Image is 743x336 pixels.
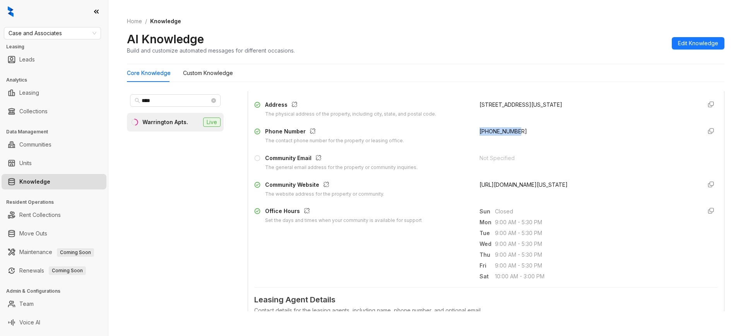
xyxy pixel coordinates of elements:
a: Rent Collections [19,207,61,223]
span: 9:00 AM - 5:30 PM [495,251,695,259]
li: Renewals [2,263,106,278]
span: Coming Soon [57,248,94,257]
button: Edit Knowledge [672,37,724,49]
div: Address [265,101,436,111]
div: Community Email [265,154,418,164]
a: Collections [19,104,48,119]
div: Warrington Apts. [142,118,188,126]
span: search [135,98,140,103]
div: Custom Knowledge [183,69,233,77]
li: Communities [2,137,106,152]
div: The general email address for the property or community inquiries. [265,164,418,171]
li: Maintenance [2,244,106,260]
a: Team [19,296,34,312]
span: [PHONE_NUMBER] [479,128,527,135]
span: Closed [495,207,695,216]
a: Communities [19,137,51,152]
div: Contact details for the leasing agents, including name, phone number, and optional email. [254,306,718,315]
div: Build and customize automated messages for different occasions. [127,46,295,55]
span: Thu [479,251,495,259]
h3: Resident Operations [6,199,108,206]
span: Tue [479,229,495,237]
div: Set the days and times when your community is available for support [265,217,422,224]
a: RenewalsComing Soon [19,263,86,278]
a: Knowledge [19,174,50,189]
li: Leasing [2,85,106,101]
li: Collections [2,104,106,119]
a: Voice AI [19,315,40,330]
span: 9:00 AM - 5:30 PM [495,218,695,227]
span: [URL][DOMAIN_NAME][US_STATE] [479,181,568,188]
div: The website address for the property or community. [265,191,384,198]
li: Team [2,296,106,312]
span: close-circle [211,98,216,103]
span: Edit Knowledge [678,39,718,48]
img: logo [8,6,14,17]
div: [STREET_ADDRESS][US_STATE] [479,101,695,109]
span: 9:00 AM - 5:30 PM [495,229,695,237]
span: 9:00 AM - 5:30 PM [495,261,695,270]
div: Community Website [265,181,384,191]
a: Home [125,17,144,26]
li: / [145,17,147,26]
span: Wed [479,240,495,248]
span: Sat [479,272,495,281]
li: Units [2,155,106,171]
h3: Data Management [6,128,108,135]
span: Coming Soon [49,266,86,275]
li: Knowledge [2,174,106,189]
a: Units [19,155,32,171]
span: Case and Associates [9,27,96,39]
h3: Leasing [6,43,108,50]
div: Core Knowledge [127,69,171,77]
div: The contact phone number for the property or leasing office. [265,137,404,145]
span: Leasing Agent Details [254,294,718,306]
span: Knowledge [150,18,181,24]
a: Leads [19,52,35,67]
div: The physical address of the property, including city, state, and postal code. [265,111,436,118]
span: Sun [479,207,495,216]
li: Rent Collections [2,207,106,223]
span: 10:00 AM - 3:00 PM [495,272,695,281]
a: Move Outs [19,226,47,241]
h3: Analytics [6,77,108,84]
span: Live [203,118,221,127]
span: Mon [479,218,495,227]
div: Phone Number [265,127,404,137]
li: Leads [2,52,106,67]
div: Not Specified [479,154,695,162]
li: Voice AI [2,315,106,330]
li: Move Outs [2,226,106,241]
div: Office Hours [265,207,422,217]
span: 9:00 AM - 5:30 PM [495,240,695,248]
a: Leasing [19,85,39,101]
h2: AI Knowledge [127,32,204,46]
span: Fri [479,261,495,270]
h3: Admin & Configurations [6,288,108,295]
